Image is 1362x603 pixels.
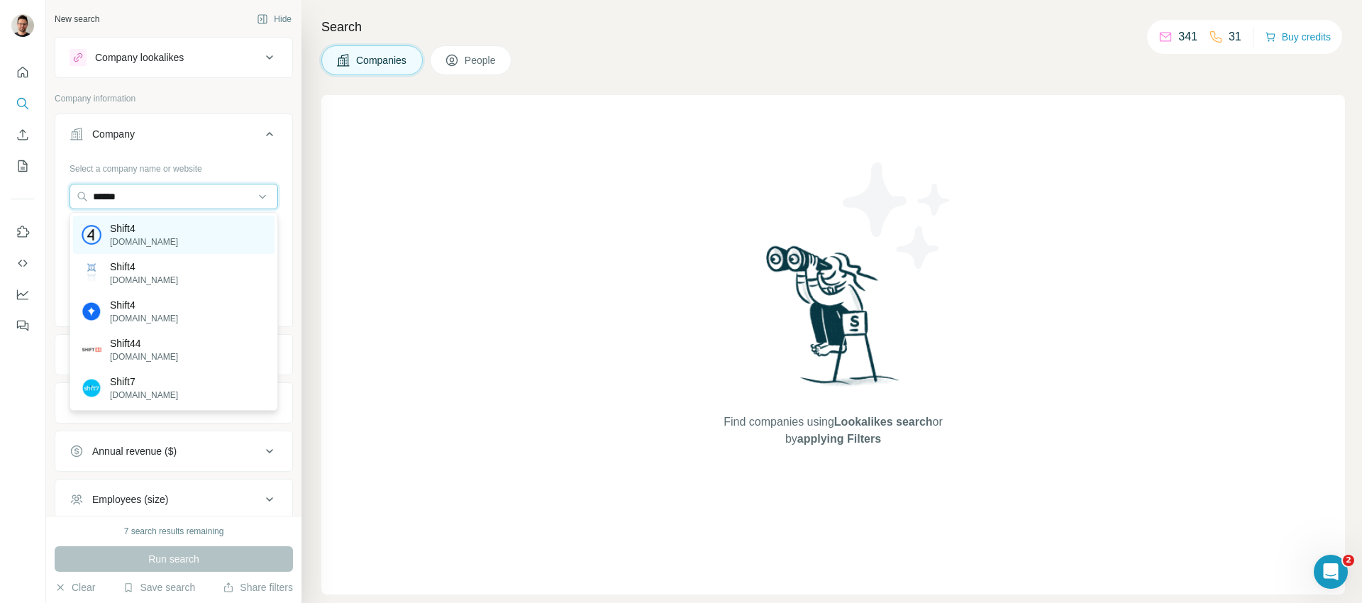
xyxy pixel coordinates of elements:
[110,350,178,363] p: [DOMAIN_NAME]
[110,260,178,274] p: Shift4
[11,250,34,276] button: Use Surfe API
[92,127,135,141] div: Company
[124,525,224,538] div: 7 search results remaining
[70,157,278,175] div: Select a company name or website
[11,153,34,179] button: My lists
[11,282,34,307] button: Dashboard
[11,14,34,37] img: Avatar
[55,13,99,26] div: New search
[55,434,292,468] button: Annual revenue ($)
[11,91,34,116] button: Search
[82,378,101,398] img: Shift7
[760,242,907,400] img: Surfe Illustration - Woman searching with binoculars
[110,298,178,312] p: Shift4
[465,53,497,67] span: People
[1229,28,1241,45] p: 31
[1265,27,1331,47] button: Buy credits
[719,414,946,448] span: Find companies using or by
[834,416,933,428] span: Lookalikes search
[11,219,34,245] button: Use Surfe on LinkedIn
[110,236,178,248] p: [DOMAIN_NAME]
[55,92,293,105] p: Company information
[82,301,101,321] img: Shift4
[110,375,178,389] p: Shift7
[247,9,301,30] button: Hide
[110,312,178,325] p: [DOMAIN_NAME]
[321,17,1345,37] h4: Search
[1343,555,1354,566] span: 2
[110,336,178,350] p: Shift44
[82,263,101,283] img: Shift4
[92,444,177,458] div: Annual revenue ($)
[110,221,178,236] p: Shift4
[797,433,881,445] span: applying Filters
[223,580,293,594] button: Share filters
[11,60,34,85] button: Quick start
[55,40,292,74] button: Company lookalikes
[55,482,292,516] button: Employees (size)
[110,389,178,402] p: [DOMAIN_NAME]
[1178,28,1197,45] p: 341
[834,152,961,280] img: Surfe Illustration - Stars
[123,580,195,594] button: Save search
[55,338,292,372] button: Industry
[356,53,408,67] span: Companies
[92,492,168,507] div: Employees (size)
[11,313,34,338] button: Feedback
[55,386,292,420] button: HQ location
[55,117,292,157] button: Company
[11,122,34,148] button: Enrich CSV
[95,50,184,65] div: Company lookalikes
[82,340,101,360] img: Shift44
[110,274,178,287] p: [DOMAIN_NAME]
[82,225,101,245] img: Shift4
[1314,555,1348,589] iframe: Intercom live chat
[55,580,95,594] button: Clear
